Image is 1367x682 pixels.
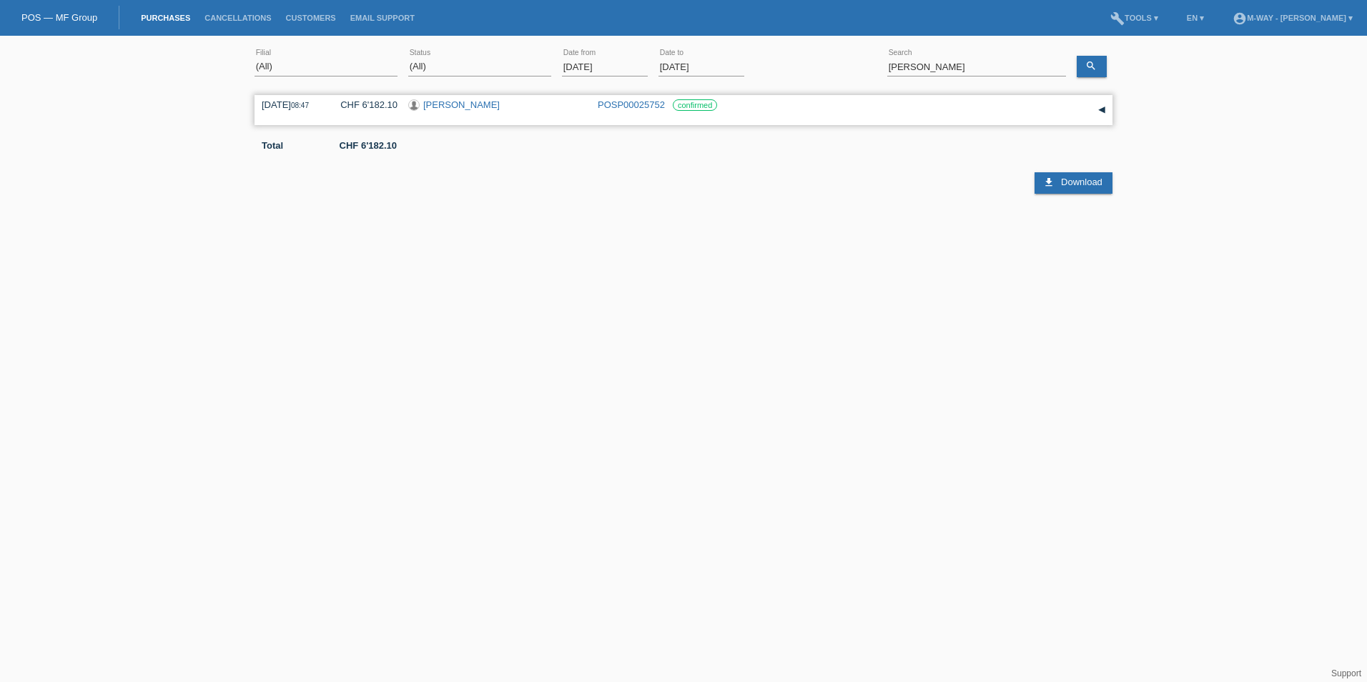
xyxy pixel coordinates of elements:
div: [DATE] [262,99,319,110]
i: download [1043,177,1055,188]
a: search [1077,56,1107,77]
span: Download [1061,177,1102,187]
span: 08:47 [291,102,309,109]
i: build [1110,11,1125,26]
i: search [1085,60,1097,71]
label: confirmed [673,99,717,111]
a: Purchases [134,14,197,22]
div: expand/collapse [1091,99,1112,121]
a: Support [1331,668,1361,678]
a: Customers [279,14,343,22]
a: Email Support [343,14,422,22]
a: POS — MF Group [21,12,97,23]
b: CHF 6'182.10 [340,140,397,151]
a: download Download [1035,172,1112,194]
a: EN ▾ [1180,14,1211,22]
a: Cancellations [197,14,278,22]
div: CHF 6'182.10 [330,99,398,110]
a: [PERSON_NAME] [423,99,500,110]
a: account_circlem-way - [PERSON_NAME] ▾ [1225,14,1360,22]
a: POSP00025752 [598,99,665,110]
a: buildTools ▾ [1103,14,1165,22]
b: Total [262,140,283,151]
i: account_circle [1233,11,1247,26]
